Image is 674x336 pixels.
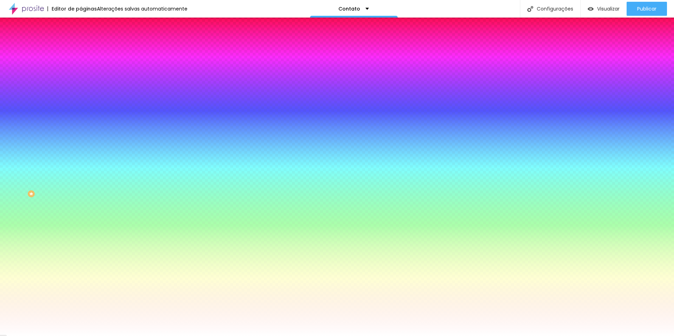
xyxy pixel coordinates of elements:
[627,2,667,16] button: Publicar
[537,5,573,12] font: Configurações
[338,5,360,12] font: Contato
[52,5,97,12] font: Editor de páginas
[527,6,533,12] img: Ícone
[588,6,594,12] img: view-1.svg
[97,5,187,12] font: Alterações salvas automaticamente
[581,2,627,16] button: Visualizar
[597,5,620,12] font: Visualizar
[637,5,656,12] font: Publicar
